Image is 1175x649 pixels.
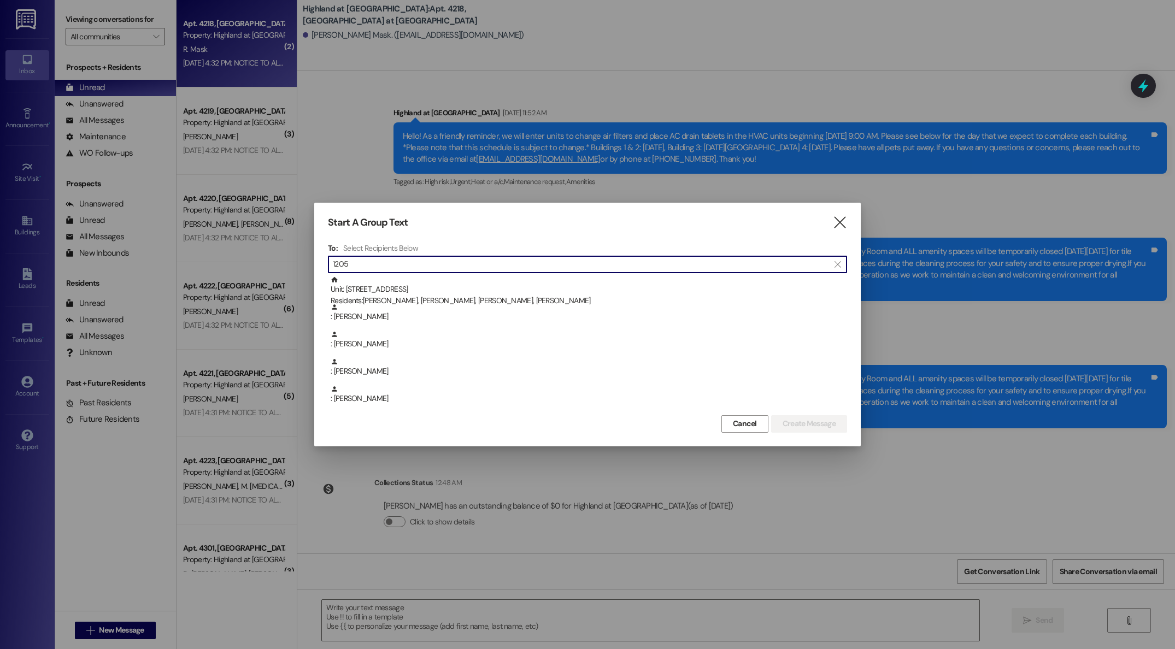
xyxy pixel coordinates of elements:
[328,303,847,331] div: : [PERSON_NAME]
[331,303,847,322] div: : [PERSON_NAME]
[835,260,841,269] i: 
[832,217,847,228] i: 
[328,331,847,358] div: : [PERSON_NAME]
[829,256,847,273] button: Clear text
[331,358,847,377] div: : [PERSON_NAME]
[328,358,847,385] div: : [PERSON_NAME]
[771,415,847,433] button: Create Message
[343,243,418,253] h4: Select Recipients Below
[331,295,847,306] div: Residents: [PERSON_NAME], [PERSON_NAME], [PERSON_NAME], [PERSON_NAME]
[328,276,847,303] div: Unit: [STREET_ADDRESS]Residents:[PERSON_NAME], [PERSON_NAME], [PERSON_NAME], [PERSON_NAME]
[733,418,757,429] span: Cancel
[328,216,408,229] h3: Start A Group Text
[331,385,847,404] div: : [PERSON_NAME]
[783,418,836,429] span: Create Message
[328,243,338,253] h3: To:
[721,415,768,433] button: Cancel
[331,276,847,307] div: Unit: [STREET_ADDRESS]
[333,257,829,272] input: Search for any contact or apartment
[331,331,847,350] div: : [PERSON_NAME]
[328,385,847,412] div: : [PERSON_NAME]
